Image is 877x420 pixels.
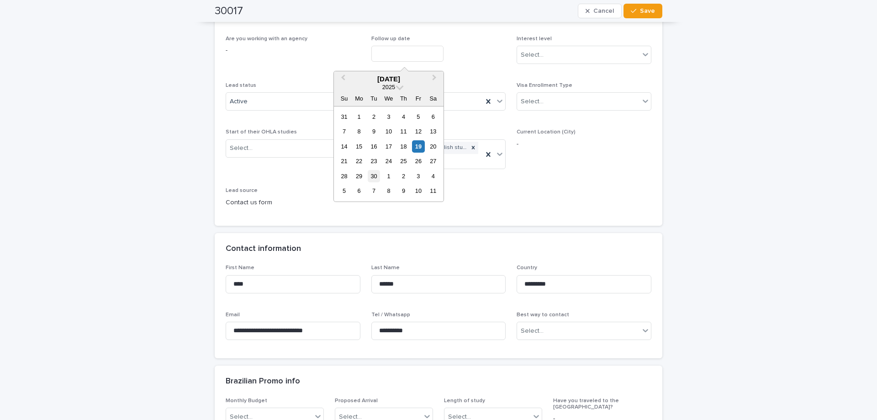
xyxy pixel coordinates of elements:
[427,185,439,197] div: Choose Saturday, October 11th, 2025
[368,125,380,138] div: Choose Tuesday, September 9th, 2025
[382,125,395,138] div: Choose Wednesday, September 10th, 2025
[382,84,395,90] span: 2025
[640,8,655,14] span: Save
[338,185,350,197] div: Choose Sunday, October 5th, 2025
[412,92,424,105] div: Fr
[521,97,544,106] div: Select...
[371,265,400,271] span: Last Name
[623,4,662,18] button: Save
[397,170,410,182] div: Choose Thursday, October 2nd, 2025
[230,144,253,153] div: Select...
[353,155,365,167] div: Choose Monday, September 22nd, 2025
[382,185,395,197] div: Choose Wednesday, October 8th, 2025
[382,140,395,153] div: Choose Wednesday, September 17th, 2025
[517,83,572,88] span: Visa Enrollment Type
[578,4,622,18] button: Cancel
[517,129,576,135] span: Current Location (City)
[521,50,544,60] div: Select...
[335,398,378,404] span: Proposed Arrival
[382,170,395,182] div: Choose Wednesday, October 1st, 2025
[353,111,365,123] div: Choose Monday, September 1st, 2025
[382,111,395,123] div: Choose Wednesday, September 3rd, 2025
[226,265,254,271] span: First Name
[226,312,240,318] span: Email
[226,129,297,135] span: Start of their OHLA studies
[412,111,424,123] div: Choose Friday, September 5th, 2025
[335,72,349,87] button: Previous Month
[553,398,619,410] span: Have you traveled to the [GEOGRAPHIC_DATA]?
[334,75,444,83] div: [DATE]
[397,140,410,153] div: Choose Thursday, September 18th, 2025
[593,8,614,14] span: Cancel
[397,125,410,138] div: Choose Thursday, September 11th, 2025
[353,140,365,153] div: Choose Monday, September 15th, 2025
[428,72,443,87] button: Next Month
[226,188,258,193] span: Lead source
[226,398,267,404] span: Monthly Budget
[368,170,380,182] div: Choose Tuesday, September 30th, 2025
[382,155,395,167] div: Choose Wednesday, September 24th, 2025
[226,46,360,55] p: -
[412,170,424,182] div: Choose Friday, October 3rd, 2025
[353,125,365,138] div: Choose Monday, September 8th, 2025
[338,140,350,153] div: Choose Sunday, September 14th, 2025
[371,36,410,42] span: Follow up date
[382,92,395,105] div: We
[337,109,440,198] div: month 2025-09
[226,36,307,42] span: Are you working with an agency
[371,312,410,318] span: Tel / Whatsapp
[338,111,350,123] div: Choose Sunday, August 31st, 2025
[226,377,300,387] h2: Brazilian Promo info
[368,185,380,197] div: Choose Tuesday, October 7th, 2025
[368,111,380,123] div: Choose Tuesday, September 2nd, 2025
[353,170,365,182] div: Choose Monday, September 29th, 2025
[353,185,365,197] div: Choose Monday, October 6th, 2025
[338,170,350,182] div: Choose Sunday, September 28th, 2025
[517,139,651,149] p: -
[338,125,350,138] div: Choose Sunday, September 7th, 2025
[444,398,485,404] span: Length of study
[226,198,360,207] p: Contact us form
[427,125,439,138] div: Choose Saturday, September 13th, 2025
[353,92,365,105] div: Mo
[427,111,439,123] div: Choose Saturday, September 6th, 2025
[427,155,439,167] div: Choose Saturday, September 27th, 2025
[412,140,424,153] div: Choose Friday, September 19th, 2025
[427,140,439,153] div: Choose Saturday, September 20th, 2025
[427,170,439,182] div: Choose Saturday, October 4th, 2025
[215,5,243,18] h2: 30017
[397,111,410,123] div: Choose Thursday, September 4th, 2025
[521,326,544,336] div: Select...
[338,92,350,105] div: Su
[368,92,380,105] div: Tu
[517,265,537,271] span: Country
[226,244,301,254] h2: Contact information
[338,155,350,167] div: Choose Sunday, September 21st, 2025
[226,83,256,88] span: Lead status
[397,92,410,105] div: Th
[230,97,248,106] span: Active
[412,185,424,197] div: Choose Friday, October 10th, 2025
[517,312,569,318] span: Best way to contact
[427,92,439,105] div: Sa
[412,155,424,167] div: Choose Friday, September 26th, 2025
[368,155,380,167] div: Choose Tuesday, September 23rd, 2025
[397,155,410,167] div: Choose Thursday, September 25th, 2025
[412,125,424,138] div: Choose Friday, September 12th, 2025
[368,140,380,153] div: Choose Tuesday, September 16th, 2025
[517,36,552,42] span: Interest level
[397,185,410,197] div: Choose Thursday, October 9th, 2025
